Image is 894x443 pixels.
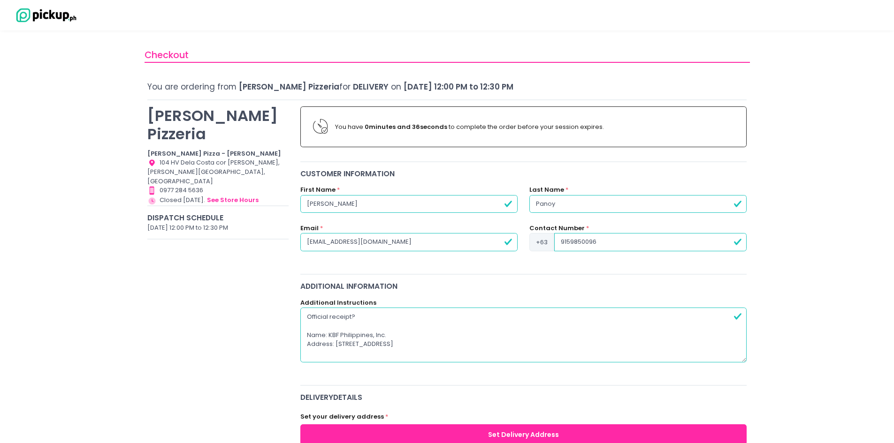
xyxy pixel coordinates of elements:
[147,223,289,233] div: [DATE] 12:00 PM to 12:30 PM
[206,195,259,205] button: see store hours
[353,81,389,92] span: Delivery
[239,81,339,92] span: [PERSON_NAME] Pizzeria
[145,48,750,63] div: Checkout
[365,122,447,131] b: 0 minutes and 36 seconds
[300,412,384,421] label: Set your delivery address
[147,149,281,158] b: [PERSON_NAME] Pizza - [PERSON_NAME]
[529,185,564,195] label: Last Name
[335,122,734,132] div: You have to complete the order before your session expires.
[300,233,518,251] input: Email
[12,7,77,23] img: logo
[404,81,513,92] span: [DATE] 12:00 PM to 12:30 PM
[300,185,336,195] label: First Name
[300,298,376,308] label: Additional Instructions
[554,233,747,251] input: Contact Number
[529,233,554,251] span: +63
[147,158,289,186] div: 104 HV Dela Costa cor [PERSON_NAME], [PERSON_NAME][GEOGRAPHIC_DATA], [GEOGRAPHIC_DATA]
[529,195,747,213] input: Last Name
[147,195,289,205] div: Closed [DATE].
[300,392,747,403] span: delivery Details
[300,195,518,213] input: First Name
[147,81,747,93] div: You are ordering from for on
[147,106,289,143] p: [PERSON_NAME] Pizzeria
[300,308,747,362] textarea: Official receipt? Name: KBF Philippines, Inc. Address: [STREET_ADDRESS]
[300,224,319,233] label: Email
[529,224,585,233] label: Contact Number
[300,168,747,179] div: Customer Information
[147,212,289,223] div: Dispatch Schedule
[147,186,289,195] div: 0977 284 5636
[300,281,747,292] div: Additional Information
